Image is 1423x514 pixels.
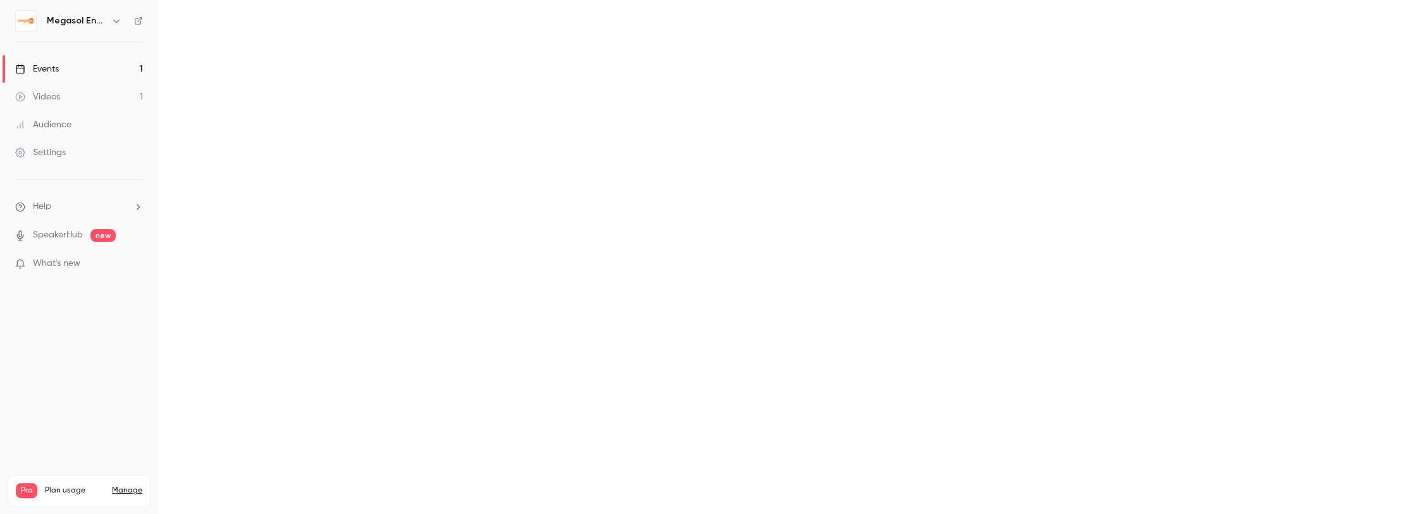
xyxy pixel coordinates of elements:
img: Megasol Energie AG [16,11,36,31]
div: Events [15,63,59,75]
span: new [90,229,116,242]
span: What's new [33,257,80,270]
span: Plan usage [45,486,104,496]
h6: Megasol Energie AG [47,15,106,27]
div: Audience [15,118,71,131]
span: Pro [16,483,37,498]
a: SpeakerHub [33,229,83,242]
li: help-dropdown-opener [15,200,143,213]
a: Manage [112,486,142,496]
div: Settings [15,146,66,159]
div: Videos [15,91,60,103]
iframe: Noticeable Trigger [128,258,143,270]
span: Help [33,200,51,213]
